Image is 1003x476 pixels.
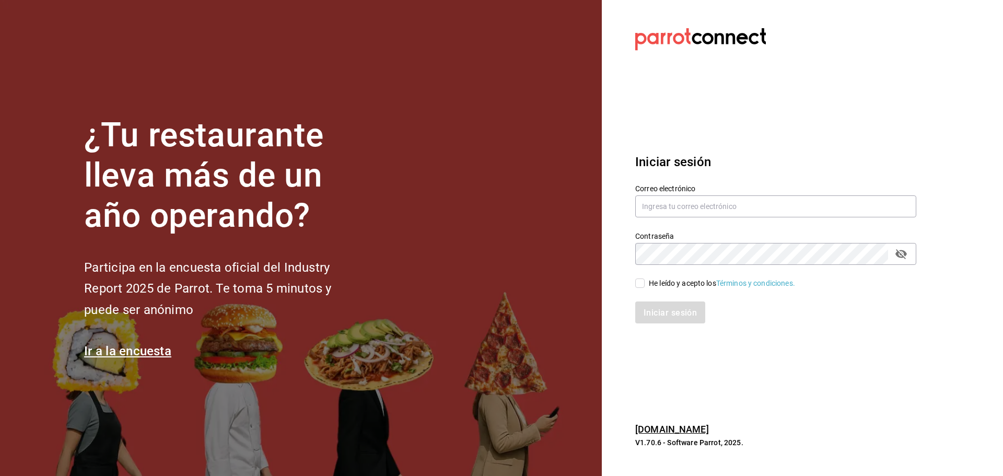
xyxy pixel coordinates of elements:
[635,195,916,217] input: Ingresa tu correo electrónico
[892,245,910,263] button: campo de contraseña
[84,115,323,235] font: ¿Tu restaurante lleva más de un año operando?
[84,344,171,358] a: Ir a la encuesta
[635,232,674,240] font: Contraseña
[635,424,709,435] a: [DOMAIN_NAME]
[635,438,743,447] font: V1.70.6 - Software Parrot, 2025.
[635,155,711,169] font: Iniciar sesión
[84,260,331,318] font: Participa en la encuesta oficial del Industry Report 2025 de Parrot. Te toma 5 minutos y puede se...
[635,184,695,193] font: Correo electrónico
[716,279,795,287] a: Términos y condiciones.
[649,279,716,287] font: He leído y acepto los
